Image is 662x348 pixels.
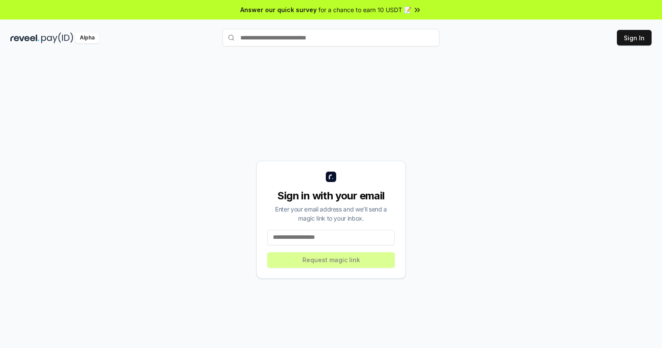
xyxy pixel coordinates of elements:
div: Alpha [75,33,99,43]
span: for a chance to earn 10 USDT 📝 [318,5,411,14]
img: reveel_dark [10,33,39,43]
img: pay_id [41,33,73,43]
button: Sign In [617,30,652,46]
div: Sign in with your email [267,189,395,203]
span: Answer our quick survey [240,5,317,14]
img: logo_small [326,172,336,182]
div: Enter your email address and we’ll send a magic link to your inbox. [267,205,395,223]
